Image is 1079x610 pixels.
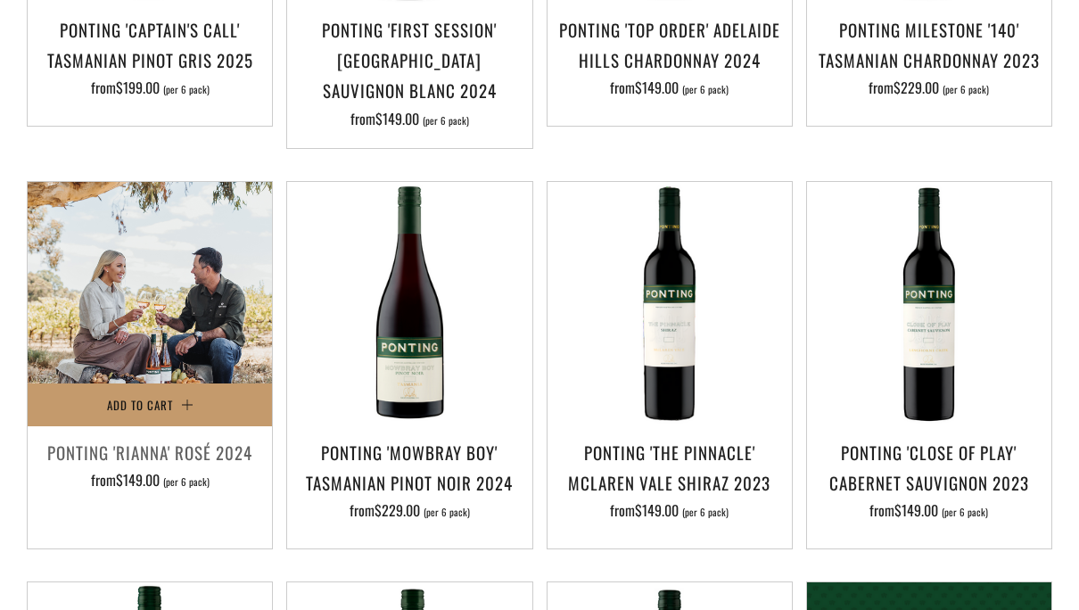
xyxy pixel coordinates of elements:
[635,499,679,521] span: $149.00
[28,14,272,103] a: Ponting 'Captain's Call' Tasmanian Pinot Gris 2025 from$199.00 (per 6 pack)
[869,499,988,521] span: from
[91,469,210,490] span: from
[548,437,792,526] a: Ponting 'The Pinnacle' McLaren Vale Shiraz 2023 from$149.00 (per 6 pack)
[556,14,783,75] h3: Ponting 'Top Order' Adelaide Hills Chardonnay 2024
[943,85,989,95] span: (per 6 pack)
[163,477,210,487] span: (per 6 pack)
[635,77,679,98] span: $149.00
[287,437,531,526] a: Ponting 'Mowbray Boy' Tasmanian Pinot Noir 2024 from$229.00 (per 6 pack)
[816,14,1042,75] h3: Ponting Milestone '140' Tasmanian Chardonnay 2023
[682,85,729,95] span: (per 6 pack)
[556,437,783,498] h3: Ponting 'The Pinnacle' McLaren Vale Shiraz 2023
[894,499,938,521] span: $149.00
[894,77,939,98] span: $229.00
[116,77,160,98] span: $199.00
[350,499,470,521] span: from
[682,507,729,517] span: (per 6 pack)
[423,116,469,126] span: (per 6 pack)
[350,108,469,129] span: from
[296,437,523,498] h3: Ponting 'Mowbray Boy' Tasmanian Pinot Noir 2024
[869,77,989,98] span: from
[424,507,470,517] span: (per 6 pack)
[28,437,272,526] a: Ponting 'Rianna' Rosé 2024 from$149.00 (per 6 pack)
[375,499,420,521] span: $229.00
[37,437,263,467] h3: Ponting 'Rianna' Rosé 2024
[37,14,263,75] h3: Ponting 'Captain's Call' Tasmanian Pinot Gris 2025
[296,14,523,106] h3: Ponting 'First Session' [GEOGRAPHIC_DATA] Sauvignon Blanc 2024
[610,77,729,98] span: from
[116,469,160,490] span: $149.00
[91,77,210,98] span: from
[942,507,988,517] span: (per 6 pack)
[107,396,173,414] span: Add to Cart
[28,383,272,426] button: Add to Cart
[807,437,1051,526] a: Ponting 'Close of Play' Cabernet Sauvignon 2023 from$149.00 (per 6 pack)
[610,499,729,521] span: from
[807,14,1051,103] a: Ponting Milestone '140' Tasmanian Chardonnay 2023 from$229.00 (per 6 pack)
[548,14,792,103] a: Ponting 'Top Order' Adelaide Hills Chardonnay 2024 from$149.00 (per 6 pack)
[287,14,531,126] a: Ponting 'First Session' [GEOGRAPHIC_DATA] Sauvignon Blanc 2024 from$149.00 (per 6 pack)
[163,85,210,95] span: (per 6 pack)
[816,437,1042,498] h3: Ponting 'Close of Play' Cabernet Sauvignon 2023
[375,108,419,129] span: $149.00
